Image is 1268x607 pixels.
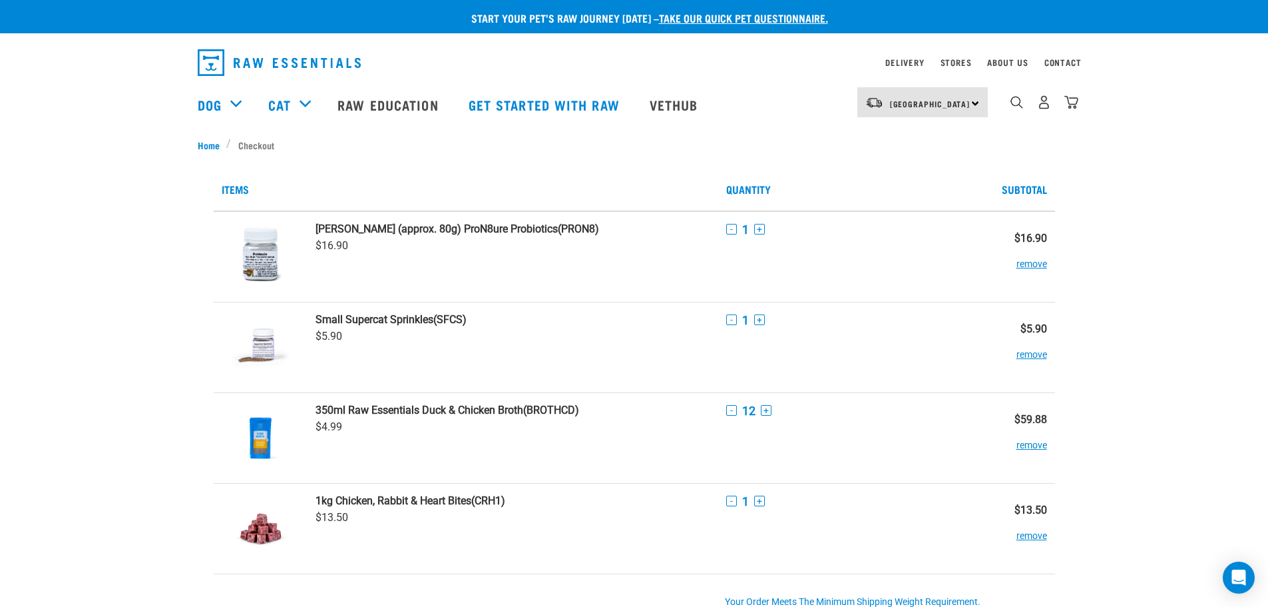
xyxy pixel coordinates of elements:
button: remove [1016,245,1047,271]
td: $59.88 [970,392,1054,483]
button: - [726,224,737,235]
button: + [754,496,765,506]
button: + [761,405,771,416]
img: home-icon@2x.png [1064,95,1078,109]
span: 1 [742,313,749,327]
div: Open Intercom Messenger [1223,562,1255,594]
span: 1 [742,223,749,237]
span: $13.50 [316,511,348,524]
strong: 350ml Raw Essentials Duck & Chicken Broth [316,404,523,416]
span: $5.90 [316,330,342,342]
span: $4.99 [316,420,342,433]
a: [PERSON_NAME] (approx. 80g) ProN8ure Probiotics(PRON8) [316,223,710,235]
span: [GEOGRAPHIC_DATA] [890,101,970,106]
strong: Small Supercat Sprinkles [316,313,433,326]
img: ProN8ure Probiotics [226,223,295,291]
a: Dog [198,95,222,115]
button: remove [1016,516,1047,542]
a: Home [198,138,227,152]
nav: breadcrumbs [198,138,1071,152]
a: Small Supercat Sprinkles(SFCS) [316,313,710,326]
span: 12 [742,404,755,418]
a: Raw Education [324,78,455,131]
span: 1 [742,494,749,508]
th: Items [214,168,718,211]
td: $5.90 [970,302,1054,392]
a: Stores [941,60,972,65]
a: Cat [268,95,291,115]
img: Raw Essentials Duck & Chicken Broth [226,404,295,472]
button: - [726,496,737,506]
a: About Us [987,60,1028,65]
span: $16.90 [316,239,348,252]
a: 350ml Raw Essentials Duck & Chicken Broth(BROTHCD) [316,404,710,416]
img: user.png [1037,95,1051,109]
a: Vethub [636,78,715,131]
button: + [754,314,765,325]
button: remove [1016,426,1047,452]
img: Supercat Sprinkles [226,313,295,382]
strong: [PERSON_NAME] (approx. 80g) ProN8ure Probiotics [316,223,558,235]
button: - [726,314,737,325]
a: take our quick pet questionnaire. [659,15,828,21]
img: Raw Essentials Logo [198,49,361,76]
button: remove [1016,335,1047,361]
img: van-moving.png [865,97,883,109]
img: Chicken, Rabbit & Heart Bites [226,494,295,563]
nav: dropdown navigation [187,44,1082,81]
th: Quantity [718,168,970,211]
img: home-icon-1@2x.png [1010,96,1023,109]
button: + [754,224,765,235]
button: - [726,405,737,416]
strong: 1kg Chicken, Rabbit & Heart Bites [316,494,471,507]
a: Contact [1044,60,1082,65]
td: $13.50 [970,483,1054,574]
a: Get started with Raw [455,78,636,131]
a: Delivery [885,60,924,65]
td: $16.90 [970,211,1054,303]
a: 1kg Chicken, Rabbit & Heart Bites(CRH1) [316,494,710,507]
th: Subtotal [970,168,1054,211]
